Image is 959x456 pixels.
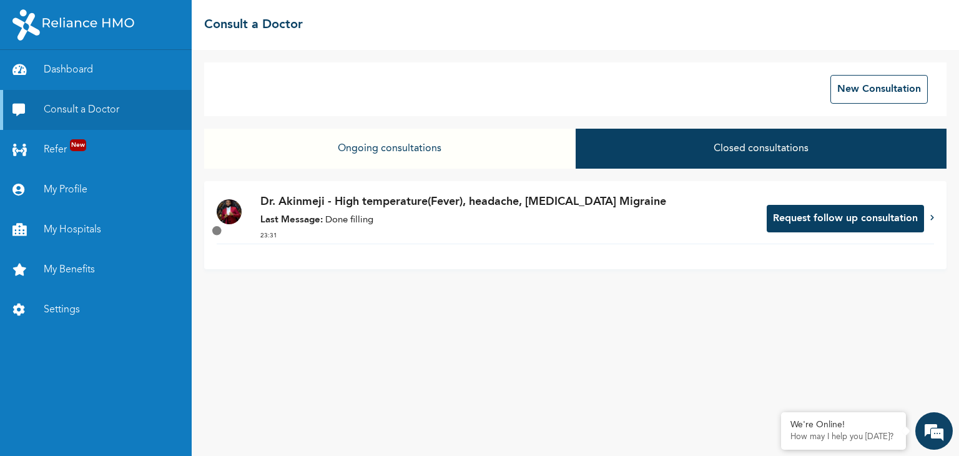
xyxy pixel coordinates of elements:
p: Dr. Akinmeji - High temperature(Fever), headache, [MEDICAL_DATA] Migraine [260,194,754,211]
strong: Last Message: [260,216,323,225]
img: RelianceHMO's Logo [12,9,134,41]
button: Ongoing consultations [204,129,575,169]
button: Closed consultations [576,129,947,169]
button: New Consultation [830,75,928,104]
div: We're Online! [790,420,897,430]
img: Doctor [217,199,242,224]
p: Done filling [260,214,754,228]
h2: Consult a Doctor [204,16,303,34]
p: How may I help you today? [790,432,897,442]
span: New [70,139,86,151]
button: Request follow up consultation [767,205,924,232]
p: 23:31 [260,231,754,240]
